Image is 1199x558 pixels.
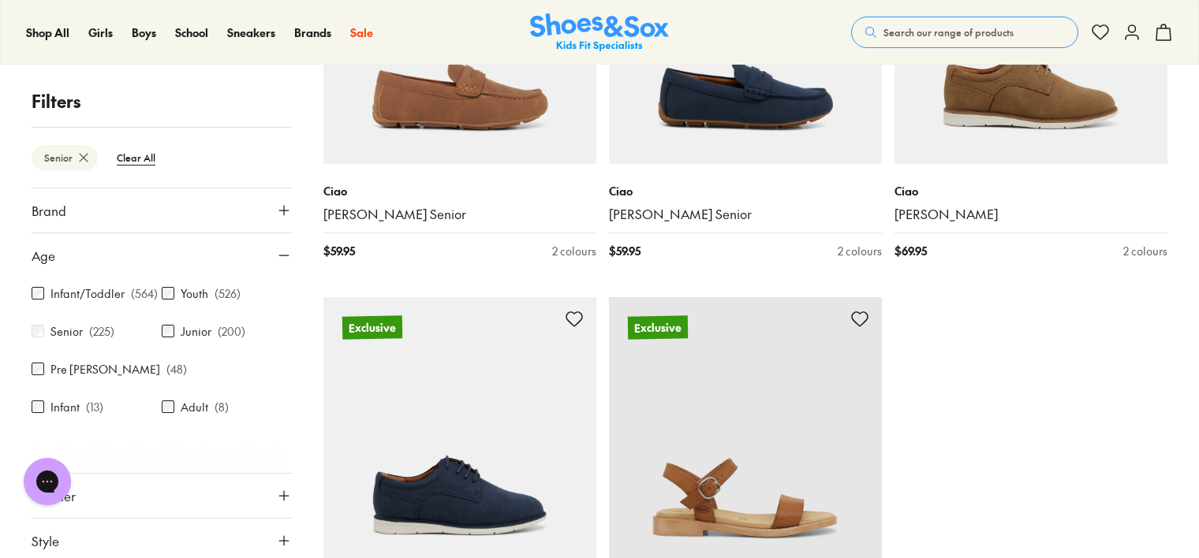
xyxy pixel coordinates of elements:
span: School [175,24,208,40]
p: Ciao [609,183,882,199]
img: SNS_Logo_Responsive.svg [530,13,669,52]
a: Shoes & Sox [530,13,669,52]
p: ( 564 ) [131,285,158,302]
btn: Clear All [104,143,168,172]
p: ( 526 ) [215,285,241,302]
span: Brand [32,201,66,220]
label: Senior [50,323,83,340]
a: Sneakers [227,24,275,41]
div: 2 colours [838,243,882,259]
p: Ciao [323,183,596,199]
a: [PERSON_NAME] Senior [609,206,882,223]
label: Infant [50,399,80,415]
p: Exclusive [342,316,402,340]
a: Brands [294,24,331,41]
button: Search our range of products [851,17,1078,48]
a: [PERSON_NAME] [895,206,1167,223]
p: ( 48 ) [166,361,187,378]
span: $ 69.95 [895,243,927,259]
label: Youth [181,285,208,302]
p: Filters [32,88,292,114]
p: ( 200 ) [218,323,245,340]
span: Girls [88,24,113,40]
a: Sale [350,24,373,41]
p: ( 13 ) [86,399,103,415]
btn: Senior [32,145,98,170]
a: School [175,24,208,41]
label: Junior [181,323,211,340]
span: $ 59.95 [609,243,641,259]
span: Age [32,246,55,265]
a: [PERSON_NAME] Senior [323,206,596,223]
button: Brand [32,188,292,232]
button: Age [32,233,292,277]
label: Pre [PERSON_NAME] [50,361,160,378]
a: Girls [88,24,113,41]
div: 2 colours [1123,243,1167,259]
label: Infant/Toddler [50,285,125,302]
span: Boys [132,24,156,40]
div: 2 colours [552,243,596,259]
a: Shop All [26,24,69,41]
span: Brands [294,24,331,40]
span: Sneakers [227,24,275,40]
p: ( 8 ) [215,399,229,415]
span: $ 59.95 [323,243,355,259]
span: Sale [350,24,373,40]
label: Adult [181,399,208,415]
button: Gender [32,474,292,518]
p: Exclusive [628,316,688,340]
p: Ciao [895,183,1167,199]
iframe: Gorgias live chat messenger [16,452,79,511]
span: Style [32,531,59,550]
span: Shop All [26,24,69,40]
p: ( 225 ) [89,323,114,340]
a: Boys [132,24,156,41]
span: Search our range of products [883,25,1014,39]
